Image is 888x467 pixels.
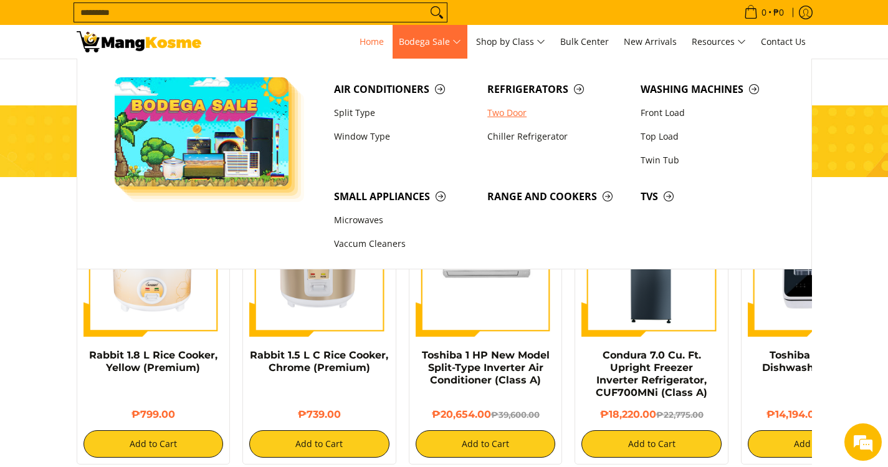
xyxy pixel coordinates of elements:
[634,77,788,101] a: Washing Machines
[328,185,481,208] a: Small Appliances
[115,77,289,186] img: Bodega Sale
[596,349,707,398] a: Condura 7.0 Cu. Ft. Upright Freezer Inverter Refrigerator, CUF700MNi (Class A)
[334,189,475,205] span: Small Appliances
[692,34,746,50] span: Resources
[761,36,806,47] span: Contact Us
[416,408,556,421] h6: ₱20,654.00
[427,3,447,22] button: Search
[399,34,461,50] span: Bodega Sale
[755,25,812,59] a: Contact Us
[481,185,634,208] a: Range and Cookers
[560,36,609,47] span: Bulk Center
[470,25,551,59] a: Shop by Class
[748,408,888,421] h6: ₱14,194.00
[249,430,389,458] button: Add to Cart
[634,101,788,125] a: Front Load
[204,6,234,36] div: Minimize live chat window
[328,77,481,101] a: Air Conditioners
[353,25,390,59] a: Home
[481,101,634,125] a: Two Door
[481,77,634,101] a: Refrigerators
[328,233,481,256] a: Vaccum Cleaners
[214,25,812,59] nav: Main Menu
[89,349,217,373] a: Rabbit 1.8 L Rice Cooker, Yellow (Premium)
[422,349,550,386] a: Toshiba 1 HP New Model Split-Type Inverter Air Conditioner (Class A)
[476,34,545,50] span: Shop by Class
[6,324,237,368] textarea: Type your message and hit 'Enter'
[656,410,704,420] del: ₱22,775.00
[740,6,788,19] span: •
[581,430,722,458] button: Add to Cart
[84,430,224,458] button: Add to Cart
[771,8,786,17] span: ₱0
[634,125,788,148] a: Top Load
[641,189,781,205] span: TVs
[72,149,172,275] span: We're online!
[634,185,788,208] a: TVs
[328,125,481,148] a: Window Type
[762,349,874,373] a: Toshiba Mini 4-Set Dishwasher (Class A)
[618,25,683,59] a: New Arrivals
[581,408,722,421] h6: ₱18,220.00
[328,209,481,233] a: Microwaves
[748,430,888,458] button: Add to Cart
[491,410,540,420] del: ₱39,600.00
[84,408,224,421] h6: ₱799.00
[685,25,752,59] a: Resources
[624,36,677,47] span: New Arrivals
[641,82,781,97] span: Washing Machines
[65,70,209,86] div: Chat with us now
[554,25,615,59] a: Bulk Center
[360,36,384,47] span: Home
[328,101,481,125] a: Split Type
[760,8,768,17] span: 0
[249,408,389,421] h6: ₱739.00
[334,82,475,97] span: Air Conditioners
[487,189,628,205] span: Range and Cookers
[393,25,467,59] a: Bodega Sale
[487,82,628,97] span: Refrigerators
[634,148,788,172] a: Twin Tub
[77,31,201,52] img: Mang Kosme: Your Home Appliances Warehouse Sale Partner!
[416,430,556,458] button: Add to Cart
[481,125,634,148] a: Chiller Refrigerator
[250,349,388,373] a: Rabbit 1.5 L C Rice Cooker, Chrome (Premium)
